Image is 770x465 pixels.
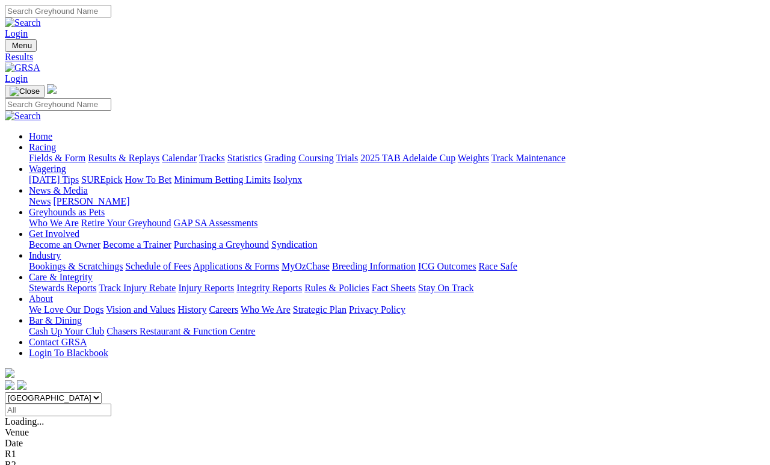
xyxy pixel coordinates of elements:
div: R1 [5,449,765,460]
a: Login To Blackbook [29,348,108,358]
button: Toggle navigation [5,85,45,98]
a: Become an Owner [29,239,100,250]
a: Tracks [199,153,225,163]
a: Contact GRSA [29,337,87,347]
a: GAP SA Assessments [174,218,258,228]
a: News [29,196,51,206]
a: Syndication [271,239,317,250]
a: About [29,294,53,304]
img: GRSA [5,63,40,73]
img: Close [10,87,40,96]
a: Schedule of Fees [125,261,191,271]
div: Greyhounds as Pets [29,218,765,229]
img: facebook.svg [5,380,14,390]
a: Applications & Forms [193,261,279,271]
div: News & Media [29,196,765,207]
img: logo-grsa-white.png [5,368,14,378]
img: logo-grsa-white.png [47,84,57,94]
div: Get Involved [29,239,765,250]
a: Strategic Plan [293,304,346,315]
a: [PERSON_NAME] [53,196,129,206]
div: About [29,304,765,315]
div: Care & Integrity [29,283,765,294]
a: Cash Up Your Club [29,326,104,336]
a: Bookings & Scratchings [29,261,123,271]
img: Search [5,17,41,28]
a: MyOzChase [282,261,330,271]
a: Grading [265,153,296,163]
a: Rules & Policies [304,283,369,293]
a: Vision and Values [106,304,175,315]
a: Purchasing a Greyhound [174,239,269,250]
a: Stay On Track [418,283,473,293]
a: Retire Your Greyhound [81,218,171,228]
a: Integrity Reports [236,283,302,293]
a: 2025 TAB Adelaide Cup [360,153,455,163]
a: Racing [29,142,56,152]
img: twitter.svg [17,380,26,390]
a: Chasers Restaurant & Function Centre [106,326,255,336]
div: Date [5,438,765,449]
a: Wagering [29,164,66,174]
span: Loading... [5,416,44,427]
a: Injury Reports [178,283,234,293]
a: Get Involved [29,229,79,239]
a: Track Injury Rebate [99,283,176,293]
a: Minimum Betting Limits [174,174,271,185]
a: Weights [458,153,489,163]
a: Race Safe [478,261,517,271]
a: ICG Outcomes [418,261,476,271]
a: Statistics [227,153,262,163]
a: Who We Are [241,304,291,315]
a: Home [29,131,52,141]
div: Racing [29,153,765,164]
a: Greyhounds as Pets [29,207,105,217]
a: Who We Are [29,218,79,228]
div: Wagering [29,174,765,185]
div: Venue [5,427,765,438]
a: Trials [336,153,358,163]
input: Search [5,5,111,17]
a: Care & Integrity [29,272,93,282]
img: Search [5,111,41,122]
a: Careers [209,304,238,315]
a: [DATE] Tips [29,174,79,185]
a: Fact Sheets [372,283,416,293]
div: Industry [29,261,765,272]
a: Privacy Policy [349,304,405,315]
span: Menu [12,41,32,50]
input: Select date [5,404,111,416]
a: Login [5,28,28,38]
a: Stewards Reports [29,283,96,293]
a: Calendar [162,153,197,163]
a: Results [5,52,765,63]
a: Login [5,73,28,84]
a: Isolynx [273,174,302,185]
a: Results & Replays [88,153,159,163]
a: Become a Trainer [103,239,171,250]
button: Toggle navigation [5,39,37,52]
a: Track Maintenance [491,153,565,163]
a: SUREpick [81,174,122,185]
a: Fields & Form [29,153,85,163]
a: Industry [29,250,61,260]
a: News & Media [29,185,88,196]
input: Search [5,98,111,111]
a: We Love Our Dogs [29,304,103,315]
a: Breeding Information [332,261,416,271]
div: Bar & Dining [29,326,765,337]
a: How To Bet [125,174,172,185]
a: Coursing [298,153,334,163]
a: Bar & Dining [29,315,82,325]
a: History [177,304,206,315]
